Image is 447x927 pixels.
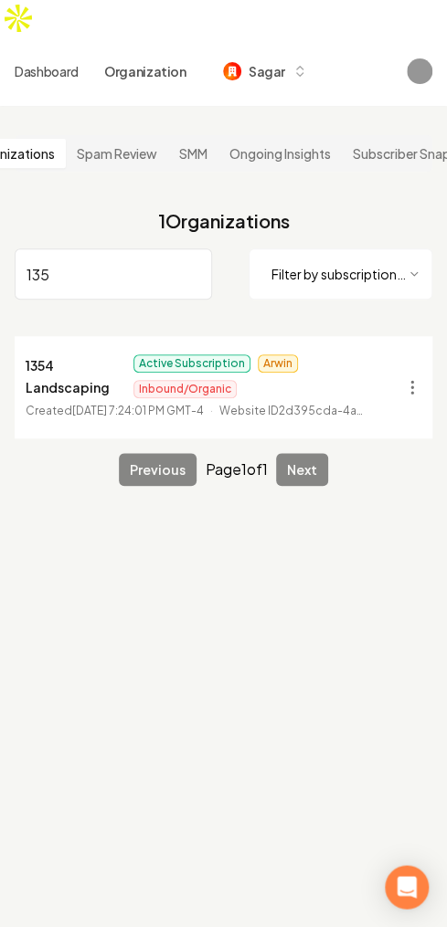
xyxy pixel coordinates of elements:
a: 1Organizations [158,208,290,234]
span: Inbound/Organic [133,380,237,398]
div: Open Intercom Messenger [385,865,429,909]
span: Arwin [258,354,298,373]
time: [DATE] 7:24:01 PM GMT-4 [72,404,204,417]
button: Open user button [407,58,432,84]
img: Sagar Soni [407,58,432,84]
img: Sagar [223,62,241,80]
p: Website ID 2d395cda-4a53-4d9d-8fce-30511eedd605 [219,402,367,420]
button: Organization [93,55,197,88]
p: Created [26,402,204,420]
input: Search by name or ID [15,248,212,300]
span: Sagar [249,62,285,81]
span: Active Subscription [133,354,250,373]
span: Page 1 of 1 [206,458,268,480]
a: Spam Review [66,139,168,168]
a: Ongoing Insights [218,139,342,168]
a: Dashboard [15,62,79,80]
a: SMM [168,139,218,168]
p: 1354 Landscaping [26,354,122,398]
